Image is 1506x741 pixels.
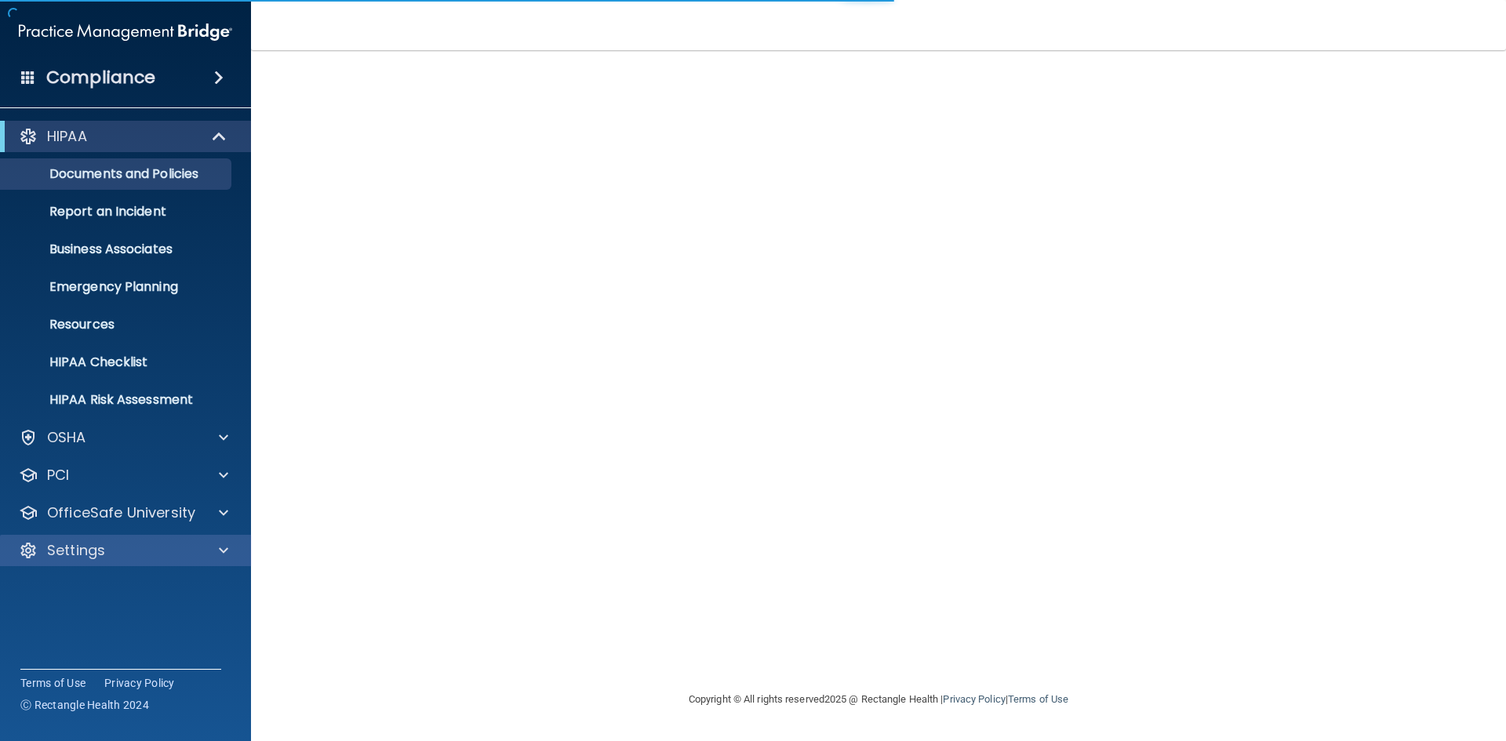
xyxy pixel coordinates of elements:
a: OfficeSafe University [19,503,228,522]
a: Terms of Use [20,675,85,691]
a: Privacy Policy [104,675,175,691]
p: OSHA [47,428,86,447]
a: OSHA [19,428,228,447]
p: HIPAA Checklist [10,354,224,370]
a: Settings [19,541,228,560]
p: Emergency Planning [10,279,224,295]
p: Settings [47,541,105,560]
a: HIPAA [19,127,227,146]
img: PMB logo [19,16,232,48]
p: Resources [10,317,224,332]
p: HIPAA Risk Assessment [10,392,224,408]
p: Business Associates [10,242,224,257]
p: HIPAA [47,127,87,146]
p: OfficeSafe University [47,503,195,522]
h4: Compliance [46,67,155,89]
p: Documents and Policies [10,166,224,182]
p: Report an Incident [10,204,224,220]
a: Terms of Use [1008,693,1068,705]
span: Ⓒ Rectangle Health 2024 [20,697,149,713]
a: PCI [19,466,228,485]
p: PCI [47,466,69,485]
a: Privacy Policy [943,693,1005,705]
div: Copyright © All rights reserved 2025 @ Rectangle Health | | [592,674,1165,725]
